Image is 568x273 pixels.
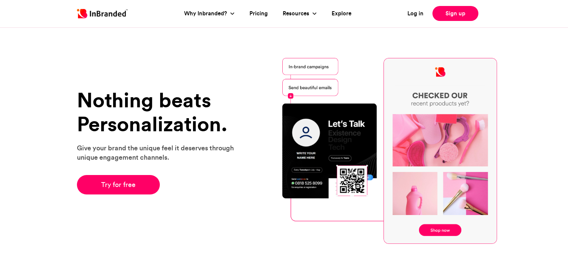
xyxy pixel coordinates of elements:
a: Resources [283,9,311,18]
a: Pricing [249,9,268,18]
a: Log in [407,9,423,18]
a: Explore [332,9,351,18]
a: Why Inbranded? [184,9,229,18]
p: Give your brand the unique feel it deserves through unique engagement channels. [77,143,243,162]
h1: Nothing beats Personalization. [77,88,243,136]
a: Sign up [432,6,478,21]
img: Inbranded [77,9,128,18]
a: Try for free [77,175,160,194]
